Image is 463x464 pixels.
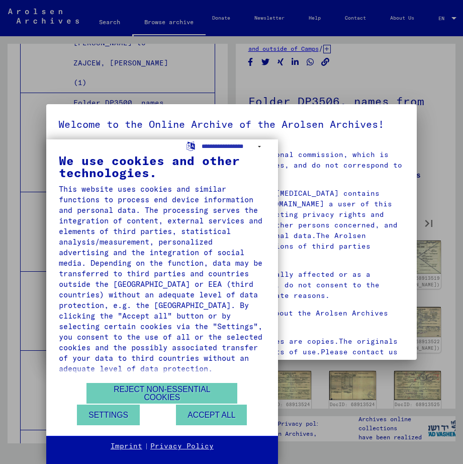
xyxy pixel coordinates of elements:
[176,405,247,425] button: Accept all
[150,441,214,451] a: Privacy Policy
[111,441,142,451] a: Imprint
[86,383,237,404] button: Reject non-essential cookies
[77,405,140,425] button: Settings
[59,184,265,374] div: This website uses cookies and similar functions to process end device information and personal da...
[59,154,265,179] div: We use cookies and other technologies.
